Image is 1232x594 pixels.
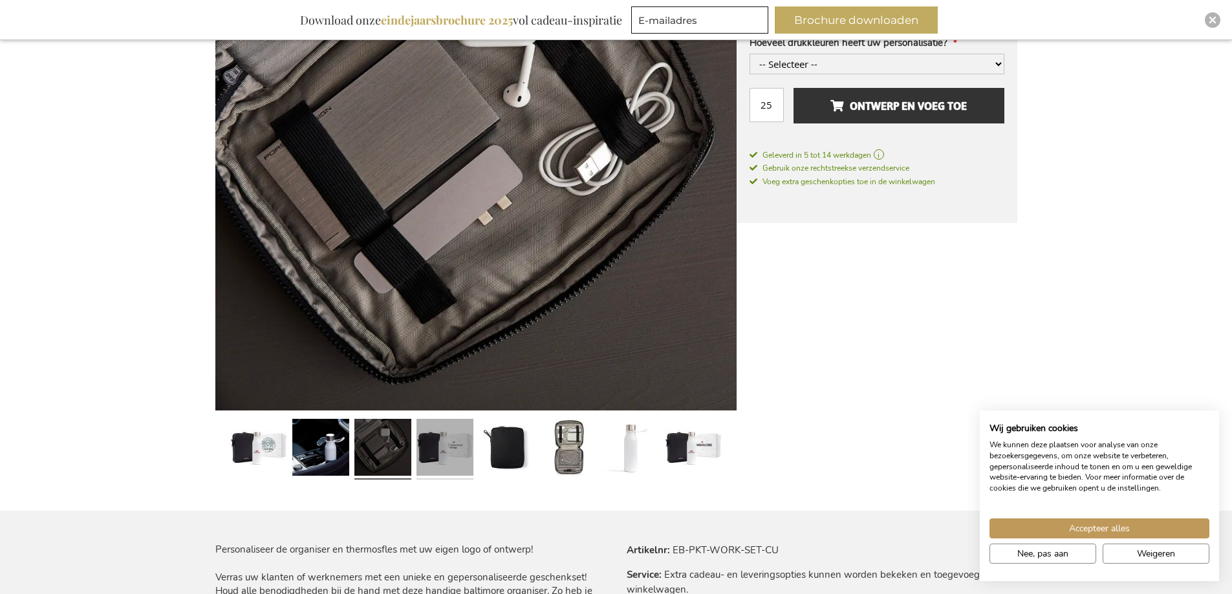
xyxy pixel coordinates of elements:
[750,176,935,187] span: Voeg extra geschenkopties toe in de winkelwagen
[794,88,1004,123] button: Ontwerp en voeg toe
[989,518,1209,538] button: Accepteer alle cookies
[750,161,1004,175] a: Gebruik onze rechtstreekse verzendservice
[479,414,535,485] a: Organised At Work Set
[750,163,909,173] span: Gebruik onze rechtstreekse verzendservice
[830,96,967,116] span: Ontwerp en voeg toe
[989,440,1209,494] p: We kunnen deze plaatsen voor analyse van onze bezoekersgegevens, om onze website te verbeteren, g...
[416,414,473,485] a: Gepersonaliseerde Werk Set
[631,6,772,37] form: marketing offers and promotions
[381,12,513,28] b: eindejaarsbrochure 2025
[750,36,947,49] span: Hoeveel drukkleuren heeft uw personalisatie?
[631,6,768,34] input: E-mailadres
[294,6,628,34] div: Download onze vol cadeau-inspiratie
[541,414,598,485] a: Organised At Work Set
[1209,16,1216,24] img: Close
[292,414,349,485] a: Personalised Work Essential Set
[750,175,1004,188] a: Voeg extra geschenkopties toe in de winkelwagen
[354,414,411,485] a: Organised At Work Set
[665,414,722,485] a: Personalised Work Essential Set
[775,6,938,34] button: Brochure downloaden
[1069,522,1130,535] span: Accepteer alles
[603,414,660,485] a: Personalised Work Essential Set
[1017,547,1068,560] span: Nee, pas aan
[1205,12,1220,28] div: Close
[1103,544,1209,564] button: Alle cookies weigeren
[989,423,1209,434] h2: Wij gebruiken cookies
[1137,547,1175,560] span: Weigeren
[750,149,1004,161] a: Geleverd in 5 tot 14 werkdagen
[230,414,287,485] a: Personalised Work Essential Set
[989,544,1096,564] button: Pas cookie voorkeuren aan
[750,88,784,122] input: Aantal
